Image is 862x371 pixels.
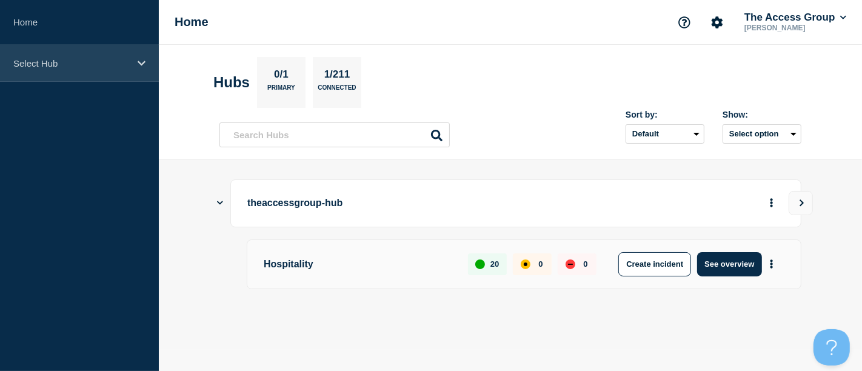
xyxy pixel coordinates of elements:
select: Sort by [626,124,704,144]
button: The Access Group [742,12,849,24]
button: More actions [764,192,780,215]
iframe: Help Scout Beacon - Open [814,329,850,366]
button: Create incident [618,252,691,276]
div: Sort by: [626,110,704,119]
button: More actions [764,253,780,275]
p: Hospitality [264,252,454,276]
h1: Home [175,15,209,29]
p: 0 [583,259,587,269]
button: Show Connected Hubs [217,199,223,208]
h2: Hubs [213,74,250,91]
p: theaccessgroup-hub [247,192,583,215]
div: affected [521,259,530,269]
p: 1/211 [319,69,355,84]
p: 20 [490,259,499,269]
button: Support [672,10,697,35]
p: 0 [538,259,543,269]
div: up [475,259,485,269]
p: Connected [318,84,356,97]
div: Show: [723,110,801,119]
p: 0/1 [270,69,293,84]
div: down [566,259,575,269]
button: See overview [697,252,761,276]
input: Search Hubs [219,122,450,147]
button: Account settings [704,10,730,35]
button: View [789,191,813,215]
p: Select Hub [13,58,130,69]
button: Select option [723,124,801,144]
p: [PERSON_NAME] [742,24,849,32]
p: Primary [267,84,295,97]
